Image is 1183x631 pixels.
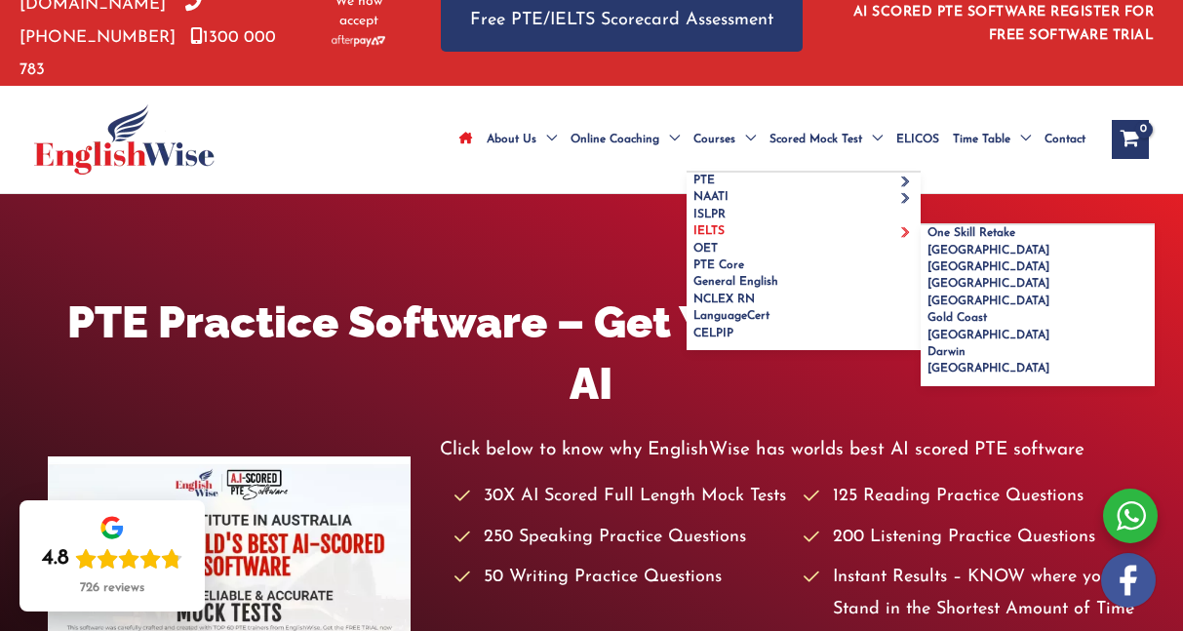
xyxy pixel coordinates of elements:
a: CELPIP [687,326,921,350]
span: CELPIP [693,328,733,339]
li: 250 Speaking Practice Questions [454,522,786,554]
span: General English [693,276,778,288]
a: [GEOGRAPHIC_DATA] [921,294,1155,310]
a: Online CoachingMenu Toggle [564,105,687,174]
span: [GEOGRAPHIC_DATA] [927,261,1049,273]
span: [GEOGRAPHIC_DATA] [927,296,1049,307]
a: [GEOGRAPHIC_DATA] [921,276,1155,293]
a: Contact [1038,105,1092,174]
span: Menu Toggle [899,176,916,186]
span: ELICOS [896,105,939,174]
span: [GEOGRAPHIC_DATA] [927,363,1049,375]
span: Menu Toggle [536,105,557,174]
a: Gold Coast [921,310,1155,327]
span: LanguageCert [693,310,769,322]
span: Courses [693,105,735,174]
a: About UsMenu Toggle [480,105,564,174]
img: Afterpay-Logo [332,35,385,46]
li: 200 Listening Practice Questions [804,522,1135,554]
span: Menu Toggle [862,105,883,174]
nav: Site Navigation: Main Menu [453,105,1092,174]
a: Scored Mock TestMenu Toggle [763,105,889,174]
img: white-facebook.png [1101,553,1156,608]
div: 4.8 [42,545,69,572]
span: OET [693,243,718,255]
a: View Shopping Cart, empty [1112,120,1149,159]
a: 1300 000 783 [20,29,276,78]
span: Online Coaching [571,105,659,174]
span: Menu Toggle [735,105,756,174]
span: About Us [487,105,536,174]
span: PTE Core [693,259,744,271]
a: ISLPR [687,207,921,223]
a: NCLEX RN [687,292,921,308]
a: LanguageCert [687,308,921,325]
span: Menu Toggle [659,105,680,174]
span: ISLPR [693,209,726,220]
a: [GEOGRAPHIC_DATA] [921,259,1155,276]
span: NCLEX RN [693,294,755,305]
a: NAATIMenu Toggle [687,189,921,206]
a: ELICOS [889,105,946,174]
a: [GEOGRAPHIC_DATA] [921,361,1155,385]
a: [GEOGRAPHIC_DATA] [921,243,1155,259]
a: OET [687,241,921,257]
div: Rating: 4.8 out of 5 [42,545,182,572]
span: PTE [693,175,715,186]
span: Time Table [953,105,1010,174]
a: CoursesMenu Toggle [687,105,763,174]
li: Instant Results – KNOW where you Stand in the Shortest Amount of Time [804,562,1135,627]
span: NAATI [693,191,729,203]
span: Scored Mock Test [769,105,862,174]
span: Darwin [927,346,966,358]
a: PTE Core [687,257,921,274]
li: 125 Reading Practice Questions [804,481,1135,513]
span: Menu Toggle [899,193,916,204]
li: 50 Writing Practice Questions [454,562,786,594]
span: [GEOGRAPHIC_DATA] [927,278,1049,290]
span: Menu Toggle [899,226,916,237]
a: Darwin [921,344,1155,361]
span: IELTS [693,225,725,237]
img: cropped-ew-logo [34,104,215,175]
a: AI SCORED PTE SOFTWARE REGISTER FOR FREE SOFTWARE TRIAL [853,5,1155,43]
span: One Skill Retake [927,227,1015,239]
h1: PTE Practice Software – Get Your PTE Score With AI [48,292,1136,414]
p: Click below to know why EnglishWise has worlds best AI scored PTE software [440,434,1136,466]
a: One Skill Retake [921,225,1155,242]
span: Menu Toggle [1010,105,1031,174]
span: Gold Coast [927,312,987,324]
span: [GEOGRAPHIC_DATA] [927,245,1049,256]
span: [GEOGRAPHIC_DATA] [927,330,1049,341]
span: Contact [1045,105,1085,174]
a: PTEMenu Toggle [687,173,921,189]
a: IELTSMenu Toggle [687,223,921,240]
a: Time TableMenu Toggle [946,105,1038,174]
a: General English [687,274,921,291]
a: [GEOGRAPHIC_DATA] [921,328,1155,344]
li: 30X AI Scored Full Length Mock Tests [454,481,786,513]
div: 726 reviews [80,580,144,596]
